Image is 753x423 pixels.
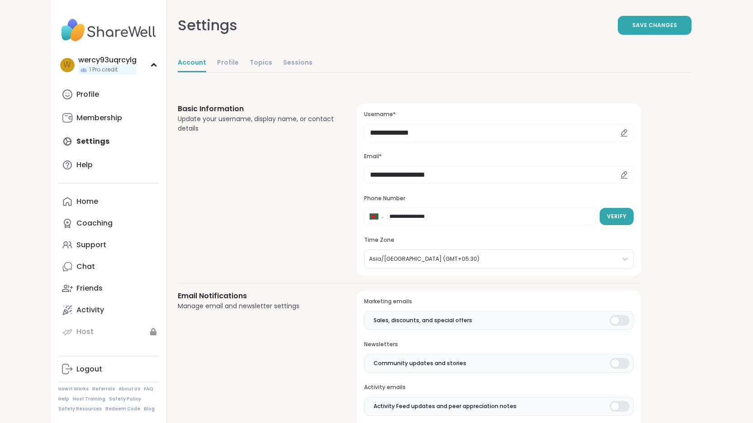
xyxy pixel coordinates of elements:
[58,14,159,46] img: ShareWell Nav Logo
[89,66,118,74] span: 1 Pro credit
[178,54,206,72] a: Account
[58,212,159,234] a: Coaching
[364,236,633,244] h3: Time Zone
[374,359,466,367] span: Community updates and stories
[178,103,336,114] h3: Basic Information
[58,154,159,176] a: Help
[364,111,633,118] h3: Username*
[364,195,633,202] h3: Phone Number
[283,54,313,72] a: Sessions
[618,16,691,35] button: Save Changes
[76,218,113,228] div: Coaching
[250,54,272,72] a: Topics
[76,283,103,293] div: Friends
[76,327,94,337] div: Host
[178,14,237,36] div: Settings
[76,240,106,250] div: Support
[76,305,104,315] div: Activity
[178,114,336,133] div: Update your username, display name, or contact details
[364,384,633,391] h3: Activity emails
[58,191,159,212] a: Home
[76,262,95,272] div: Chat
[76,89,99,99] div: Profile
[58,396,69,402] a: Help
[58,277,159,299] a: Friends
[109,396,141,402] a: Safety Policy
[178,291,336,301] h3: Email Notifications
[178,301,336,311] div: Manage email and newsletter settings
[374,316,472,324] span: Sales, discounts, and special offers
[73,396,105,402] a: Host Training
[58,84,159,105] a: Profile
[364,153,633,160] h3: Email*
[76,113,122,123] div: Membership
[58,406,102,412] a: Safety Resources
[607,212,626,221] span: Verify
[105,406,140,412] a: Redeem Code
[632,21,677,29] span: Save Changes
[600,208,634,225] button: Verify
[76,364,102,374] div: Logout
[92,386,115,392] a: Referrals
[76,197,98,207] div: Home
[58,358,159,380] a: Logout
[58,234,159,256] a: Support
[63,59,71,71] span: w
[374,402,516,410] span: Activity Feed updates and peer appreciation notes
[58,107,159,129] a: Membership
[364,341,633,348] h3: Newsletters
[364,298,633,305] h3: Marketing emails
[78,55,137,65] div: wercy93uqrcylg
[217,54,239,72] a: Profile
[76,160,93,170] div: Help
[58,386,89,392] a: How It Works
[118,386,140,392] a: About Us
[58,256,159,277] a: Chat
[58,321,159,343] a: Host
[144,386,153,392] a: FAQ
[58,299,159,321] a: Activity
[144,406,155,412] a: Blog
